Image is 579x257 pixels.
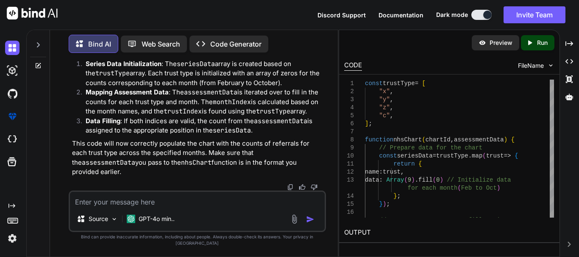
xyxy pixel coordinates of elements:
span: , [390,88,393,95]
img: GPT-4o mini [127,215,135,223]
span: trustType [436,152,468,159]
span: = [433,152,436,159]
span: , [390,104,393,111]
span: seriesData [397,152,433,159]
span: trust [486,152,504,159]
strong: Series Data Initialization [86,60,161,68]
button: Documentation [379,11,423,19]
span: , [451,136,454,143]
img: preview [479,39,486,47]
strong: Data Filling [86,117,120,125]
p: GPT-4o min.. [139,215,175,223]
span: fill [418,177,433,183]
span: [ [422,80,425,87]
span: "x" [379,88,390,95]
div: 11 [344,160,354,168]
span: ; [397,193,401,199]
code: nhsChart [181,158,212,167]
img: copy [287,184,294,191]
img: darkAi-studio [5,64,19,78]
code: seriesData [213,126,251,135]
div: 8 [344,136,354,144]
span: { [511,136,515,143]
img: premium [5,109,19,124]
code: assessmentData [254,117,307,125]
div: 2 [344,88,354,96]
span: "z" [379,104,390,111]
span: } [379,201,383,207]
span: data [365,177,379,183]
span: trustType [383,80,415,87]
span: ( [422,136,425,143]
div: 15 [344,200,354,208]
span: function [365,136,393,143]
span: FileName [518,61,544,70]
code: monthIndex [213,98,251,106]
img: cloudideIcon [5,132,19,146]
p: Bind can provide inaccurate information, including about people. Always double-check its answers.... [69,234,326,246]
span: "c" [379,112,390,119]
span: , [390,96,393,103]
span: name [365,169,379,175]
div: 7 [344,128,354,136]
span: ( [433,177,436,183]
p: Bind AI [88,39,111,49]
p: This code will now correctly populate the chart with the counts of referrals for each trust type ... [72,139,324,177]
span: trust [383,169,401,175]
span: ( [482,152,486,159]
span: ) [411,177,415,183]
span: ( [404,177,407,183]
code: trustIndex [164,107,202,116]
span: ) [383,201,386,207]
span: ) [504,136,507,143]
span: Dark mode [436,11,468,19]
span: const [379,152,397,159]
img: githubDark [5,86,19,101]
span: 0 [436,177,440,183]
img: darkChat [5,41,19,55]
span: : [379,169,383,175]
span: ; [386,201,390,207]
img: Pick Models [111,216,118,223]
div: 10 [344,152,354,160]
div: 17 [344,216,354,224]
span: ( [457,185,461,191]
code: trustType [95,69,130,77]
span: , [390,112,393,119]
p: : The array is created based on the array. Each trust type is initialized with an array of zeros ... [86,59,324,88]
img: settings [5,231,19,246]
span: chartId [426,136,451,143]
img: icon [306,215,315,224]
div: 1 [344,80,354,88]
span: const [365,80,383,87]
span: assessmentData [454,136,504,143]
span: } [393,193,397,199]
span: // Map assessmentData to fill seriesData [379,217,522,224]
p: Code Generator [210,39,262,49]
h2: OUTPUT [339,223,560,243]
span: 9 [408,177,411,183]
span: = [415,80,418,87]
img: Bind AI [7,7,58,19]
div: 13 [344,176,354,184]
strong: Mapping Assessment Data [86,88,169,96]
p: Run [537,39,548,47]
p: Web Search [142,39,180,49]
span: ; [368,120,372,127]
span: , [401,169,404,175]
span: for each month [408,185,458,191]
div: 4 [344,104,354,112]
button: Discord Support [317,11,366,19]
span: ) [497,185,500,191]
span: Array [386,177,404,183]
img: dislike [311,184,317,191]
span: ] [365,120,368,127]
img: attachment [289,214,299,224]
p: : The is iterated over to fill in the counts for each trust type and month. The is calculated bas... [86,88,324,116]
span: map [472,152,482,159]
span: return [393,160,415,167]
code: trustType [256,107,290,116]
div: 9 [344,144,354,152]
span: { [418,160,422,167]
